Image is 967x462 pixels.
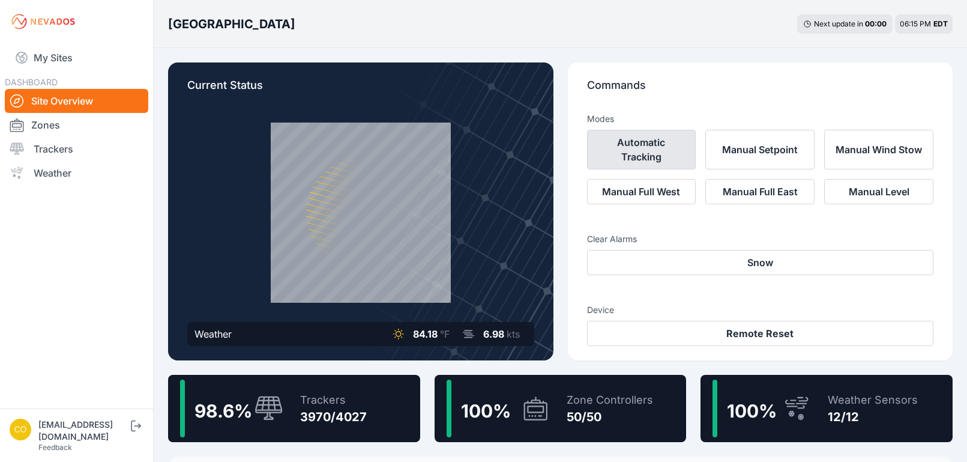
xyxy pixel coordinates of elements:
[587,130,696,169] button: Automatic Tracking
[5,77,58,87] span: DASHBOARD
[168,16,295,32] h3: [GEOGRAPHIC_DATA]
[187,77,534,103] p: Current Status
[10,12,77,31] img: Nevados
[5,161,148,185] a: Weather
[824,130,933,169] button: Manual Wind Stow
[587,77,934,103] p: Commands
[587,304,934,316] h3: Device
[413,328,438,340] span: 84.18
[300,392,367,409] div: Trackers
[483,328,504,340] span: 6.98
[300,409,367,425] div: 3970/4027
[440,328,450,340] span: °F
[168,375,420,442] a: 98.6%Trackers3970/4027
[507,328,520,340] span: kts
[865,19,887,29] div: 00 : 00
[461,400,511,422] span: 100 %
[587,113,614,125] h3: Modes
[435,375,687,442] a: 100%Zone Controllers50/50
[587,233,934,245] h3: Clear Alarms
[10,419,31,440] img: controlroomoperator@invenergy.com
[727,400,777,422] span: 100 %
[5,137,148,161] a: Trackers
[194,327,232,341] div: Weather
[824,179,933,204] button: Manual Level
[705,130,815,169] button: Manual Setpoint
[5,113,148,137] a: Zones
[194,400,252,422] span: 98.6 %
[705,179,815,204] button: Manual Full East
[168,8,295,40] nav: Breadcrumb
[5,43,148,72] a: My Sites
[567,392,653,409] div: Zone Controllers
[587,321,934,346] button: Remote Reset
[828,392,918,409] div: Weather Sensors
[900,19,931,28] span: 06:15 PM
[700,375,953,442] a: 100%Weather Sensors12/12
[38,419,128,443] div: [EMAIL_ADDRESS][DOMAIN_NAME]
[814,19,863,28] span: Next update in
[567,409,653,425] div: 50/50
[587,179,696,204] button: Manual Full West
[5,89,148,113] a: Site Overview
[587,250,934,275] button: Snow
[38,443,72,452] a: Feedback
[828,409,918,425] div: 12/12
[933,19,948,28] span: EDT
